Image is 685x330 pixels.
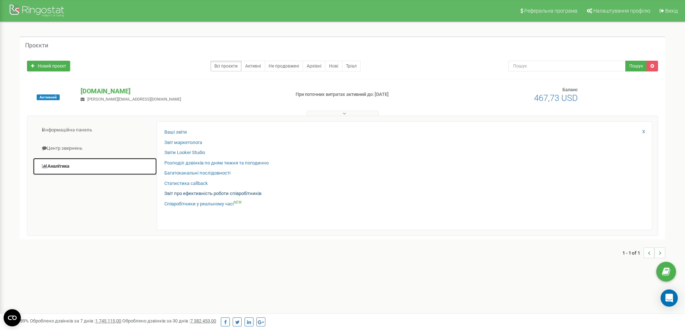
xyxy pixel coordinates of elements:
span: Налаштування профілю [593,8,650,14]
a: Звіт про ефективність роботи співробітників [164,190,261,197]
p: [DOMAIN_NAME] [81,87,284,96]
span: [PERSON_NAME][EMAIL_ADDRESS][DOMAIN_NAME] [87,97,181,102]
a: Статистика callback [164,180,208,187]
span: 1 - 1 of 1 [622,247,644,258]
input: Пошук [508,61,626,71]
a: Багатоканальні послідовності [164,170,230,177]
span: Оброблено дзвінків за 7 днів : [30,318,121,324]
a: Ваші звіти [164,129,187,136]
a: Тріал [342,61,361,71]
a: X [642,129,645,135]
u: 7 382 453,00 [190,318,216,324]
span: Баланс [562,87,578,92]
nav: ... [622,240,665,265]
a: Центр звернень [33,140,157,157]
a: Всі проєкти [210,61,242,71]
a: Інформаційна панель [33,121,157,139]
a: Активні [241,61,265,71]
p: При поточних витратах активний до: [DATE] [296,91,445,98]
span: Оброблено дзвінків за 30 днів : [122,318,216,324]
a: Новий проєкт [27,61,70,71]
span: Реферальна програма [524,8,577,14]
a: Архівні [303,61,325,71]
button: Open CMP widget [4,309,21,326]
h5: Проєкти [25,42,48,49]
a: Не продовжені [265,61,303,71]
span: Активний [37,94,60,100]
a: Звіт маркетолога [164,139,202,146]
u: 1 745 115,00 [95,318,121,324]
a: Розподіл дзвінків по дням тижня та погодинно [164,160,269,167]
span: 467,73 USD [534,93,578,103]
div: Open Intercom Messenger [661,289,678,307]
a: Нові [325,61,342,71]
a: Співробітники у реальному часіNEW [164,201,242,208]
sup: NEW [234,200,242,204]
button: Пошук [625,61,647,71]
a: Звіти Looker Studio [164,149,205,156]
span: Вихід [665,8,678,14]
a: Аналiтика [33,158,157,175]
